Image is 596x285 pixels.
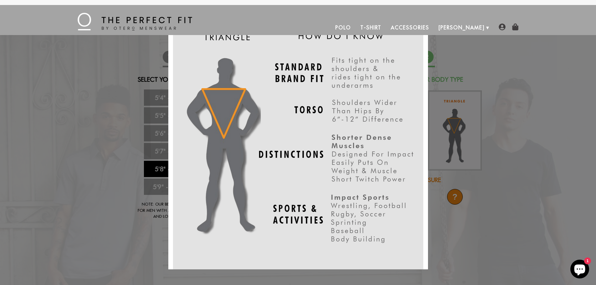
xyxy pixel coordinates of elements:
[173,20,423,271] img: Triangle_Chart_2_for_website_800x.png
[356,20,386,35] a: T-Shirt
[512,23,519,30] img: shopping-bag-icon.png
[568,260,591,280] inbox-online-store-chat: Shopify online store chat
[386,20,434,35] a: Accessories
[78,13,192,30] img: The Perfect Fit - by Otero Menswear - Logo
[331,20,356,35] a: Polo
[434,20,489,35] a: [PERSON_NAME]
[499,23,506,30] img: user-account-icon.png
